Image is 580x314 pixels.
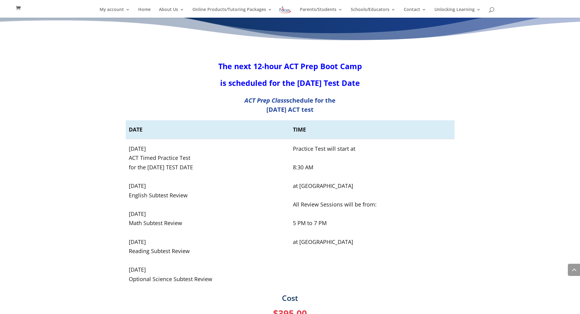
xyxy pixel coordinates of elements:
b: [DATE] ACT test [266,105,314,114]
em: ACT Prep Class [244,96,286,104]
img: Focus on Learning [279,5,292,14]
a: Contact [404,7,426,18]
a: Online Products/Tutoring Packages [192,7,272,18]
a: Schools/Educators [351,7,395,18]
a: My account [100,7,130,18]
p: Cost [126,293,455,303]
td: Practice Test will start at 8:30 AM at [GEOGRAPHIC_DATA] All Review Sessions will be from: 5 PM t... [290,139,455,288]
a: Home [138,7,151,18]
a: Unlocking Learning [434,7,481,18]
td: [DATE] ACT Timed Practice Test for the [DATE] TEST DATE [DATE] English Subtest Review [DATE] Math... [126,139,290,288]
a: Parents/Students [300,7,343,18]
th: TIME [290,120,455,139]
b: schedule for the [244,96,336,104]
th: DATE [126,120,290,139]
strong: is scheduled for the [DATE] Test Date [220,78,360,88]
strong: The next 12-hour ACT Prep Boot Camp [218,61,362,71]
a: About Us [159,7,184,18]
